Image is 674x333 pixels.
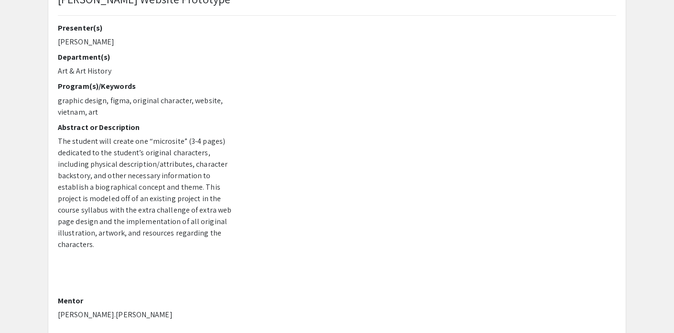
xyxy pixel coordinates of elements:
p: graphic design, figma, original character, website, vietnam, art [58,95,234,118]
p: Art & Art History [58,65,234,77]
p: [PERSON_NAME] [58,36,234,48]
h2: Presenter(s) [58,23,234,32]
span: The student will create one “microsite” (3-4 pages) dedicated to the student’s original character... [58,136,231,249]
h2: Mentor [58,296,234,305]
h2: Abstract or Description [58,123,234,132]
p: [PERSON_NAME].[PERSON_NAME] [58,309,234,321]
h2: Program(s)/Keywords [58,82,234,91]
iframe: Chat [7,290,41,326]
h2: Department(s) [58,53,234,62]
iframe: Kellin Nguyen - BSU's 2025 Student Arts and Research Symposium (StARS), Online Presentation [249,23,616,280]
